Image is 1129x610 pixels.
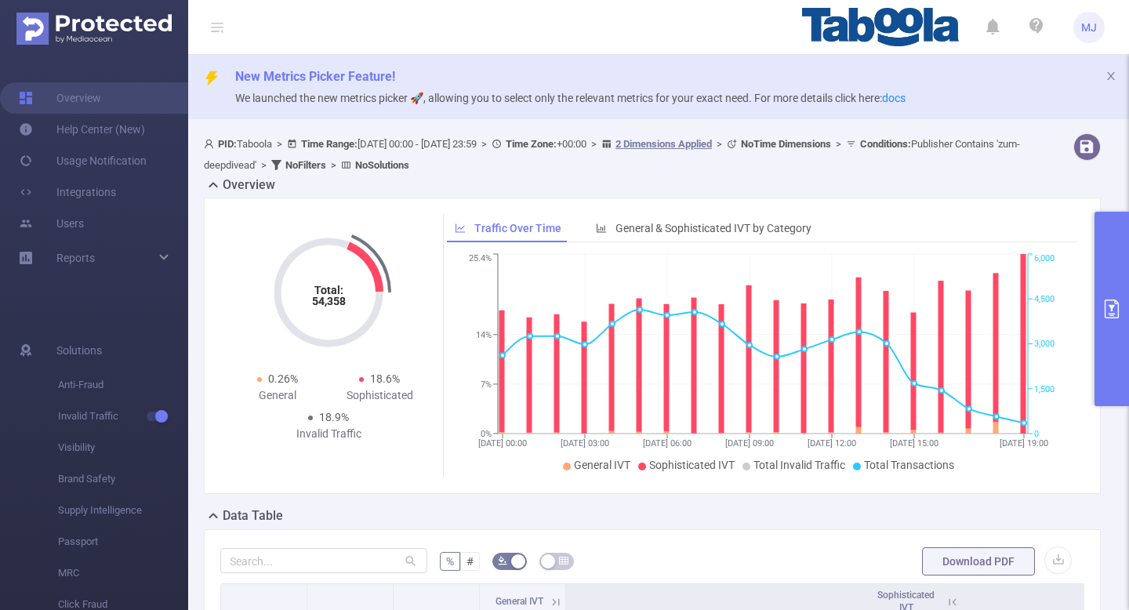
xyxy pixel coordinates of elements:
[481,429,492,439] tspan: 0%
[586,138,601,150] span: >
[355,159,409,171] b: No Solutions
[58,526,188,557] span: Passport
[712,138,727,150] span: >
[58,495,188,526] span: Supply Intelligence
[58,557,188,589] span: MRC
[223,176,275,194] h2: Overview
[329,387,430,404] div: Sophisticated
[204,71,220,86] i: icon: thunderbolt
[58,463,188,495] span: Brand Safety
[466,555,474,568] span: #
[864,459,954,471] span: Total Transactions
[235,92,906,104] span: We launched the new metrics picker 🚀, allowing you to select only the relevant metrics for your e...
[58,369,188,401] span: Anti-Fraud
[19,82,101,114] a: Overview
[477,138,492,150] span: >
[58,401,188,432] span: Invalid Traffic
[19,176,116,208] a: Integrations
[220,548,427,573] input: Search...
[319,411,349,423] span: 18.9%
[1034,254,1055,264] tspan: 6,000
[19,145,147,176] a: Usage Notification
[285,159,326,171] b: No Filters
[312,295,346,307] tspan: 54,358
[496,596,543,607] span: General IVT
[56,335,102,366] span: Solutions
[559,556,568,565] i: icon: table
[615,138,712,150] u: 2 Dimensions Applied
[314,284,343,296] tspan: Total:
[1105,71,1116,82] i: icon: close
[1034,384,1055,394] tspan: 1,500
[506,138,557,150] b: Time Zone:
[469,254,492,264] tspan: 25.4%
[56,252,95,264] span: Reports
[56,242,95,274] a: Reports
[478,438,527,448] tspan: [DATE] 00:00
[227,387,329,404] div: General
[1034,294,1055,304] tspan: 4,500
[19,114,145,145] a: Help Center (New)
[278,426,379,442] div: Invalid Traffic
[326,159,341,171] span: >
[476,330,492,340] tspan: 14%
[204,138,1020,171] span: Taboola [DATE] 00:00 - [DATE] 23:59 +00:00
[301,138,358,150] b: Time Range:
[256,159,271,171] span: >
[741,138,831,150] b: No Time Dimensions
[474,222,561,234] span: Traffic Over Time
[1081,12,1097,43] span: MJ
[218,138,237,150] b: PID:
[370,372,400,385] span: 18.6%
[922,547,1035,576] button: Download PDF
[808,438,856,448] tspan: [DATE] 12:00
[223,507,283,525] h2: Data Table
[860,138,911,150] b: Conditions :
[882,92,906,104] a: docs
[615,222,811,234] span: General & Sophisticated IVT by Category
[831,138,846,150] span: >
[561,438,609,448] tspan: [DATE] 03:00
[574,459,630,471] span: General IVT
[498,556,507,565] i: icon: bg-colors
[272,138,287,150] span: >
[649,459,735,471] span: Sophisticated IVT
[596,223,607,234] i: icon: bar-chart
[1105,67,1116,85] button: icon: close
[455,223,466,234] i: icon: line-chart
[268,372,298,385] span: 0.26%
[1034,429,1039,439] tspan: 0
[753,459,845,471] span: Total Invalid Traffic
[643,438,692,448] tspan: [DATE] 06:00
[19,208,84,239] a: Users
[235,69,395,84] span: New Metrics Picker Feature!
[204,139,218,149] i: icon: user
[1000,438,1048,448] tspan: [DATE] 19:00
[58,432,188,463] span: Visibility
[481,379,492,390] tspan: 7%
[446,555,454,568] span: %
[16,13,172,45] img: Protected Media
[890,438,938,448] tspan: [DATE] 15:00
[725,438,774,448] tspan: [DATE] 09:00
[1034,339,1055,350] tspan: 3,000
